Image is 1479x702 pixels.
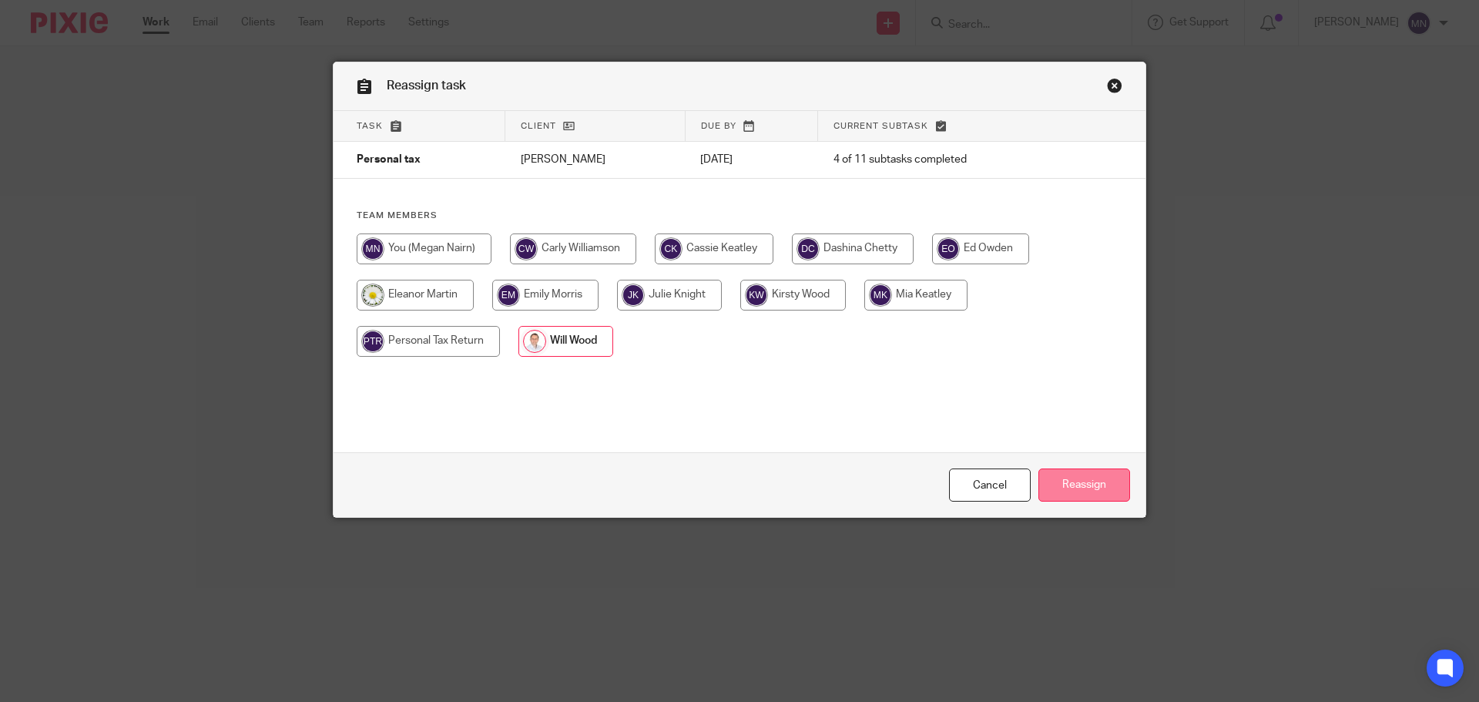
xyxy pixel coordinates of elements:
[1038,469,1130,502] input: Reassign
[387,79,466,92] span: Reassign task
[357,210,1122,222] h4: Team members
[521,122,556,130] span: Client
[521,152,670,167] p: [PERSON_NAME]
[1107,78,1122,99] a: Close this dialog window
[949,469,1031,502] a: Close this dialog window
[818,142,1074,179] td: 4 of 11 subtasks completed
[357,155,421,166] span: Personal tax
[357,122,383,130] span: Task
[701,122,736,130] span: Due by
[700,152,803,167] p: [DATE]
[833,122,928,130] span: Current subtask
